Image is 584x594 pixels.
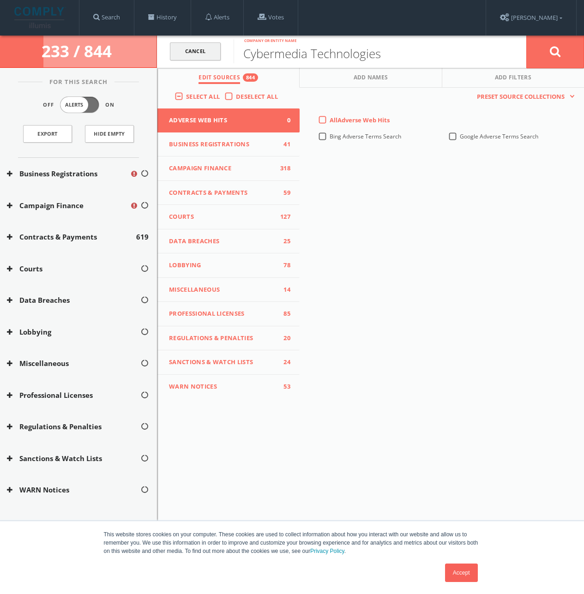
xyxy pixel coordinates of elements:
span: Preset Source Collections [472,92,569,102]
span: All Adverse Web Hits [330,116,390,124]
span: Lobbying [169,261,277,270]
span: 20 [277,334,290,343]
div: 844 [243,73,258,82]
button: WARN Notices [7,485,140,495]
button: Data Breaches [7,295,140,306]
p: This website stores cookies on your computer. These cookies are used to collect information about... [104,530,481,555]
span: Adverse Web Hits [169,116,277,125]
span: 318 [277,164,290,173]
span: Contracts & Payments [169,188,277,198]
span: Google Adverse Terms Search [460,132,538,140]
span: Courts [169,212,277,222]
button: Business Registrations41 [157,132,300,157]
span: Off [43,101,54,109]
span: Select All [186,92,220,101]
span: 25 [277,237,290,246]
button: Contracts & Payments [7,232,136,242]
span: For This Search [42,78,114,87]
button: Contracts & Payments59 [157,181,300,205]
img: illumis [14,7,66,28]
button: Courts [7,264,140,274]
span: 619 [136,232,149,242]
span: Add Filters [495,73,532,84]
button: Preset Source Collections [472,92,575,102]
button: Add Filters [442,68,584,88]
button: Data Breaches25 [157,229,300,254]
button: WARN Notices53 [157,375,300,399]
button: Professional Licenses85 [157,302,300,326]
span: Data Breaches [169,237,277,246]
button: Edit Sources844 [157,68,300,88]
span: 233 / 844 [42,40,115,62]
span: 0 [277,116,290,125]
span: 24 [277,358,290,367]
span: Business Registrations [169,140,277,149]
a: Privacy Policy [310,548,344,554]
button: Add Names [300,68,442,88]
button: Sanctions & Watch Lists24 [157,350,300,375]
span: Add Names [354,73,388,84]
a: Export [23,125,72,143]
button: Professional Licenses [7,390,140,401]
span: Regulations & Penalties [169,334,277,343]
button: Regulations & Penalties [7,421,140,432]
span: Bing Adverse Terms Search [330,132,401,140]
span: 53 [277,382,290,391]
button: Courts127 [157,205,300,229]
span: Edit Sources [199,73,240,84]
span: Sanctions & Watch Lists [169,358,277,367]
a: Accept [445,564,478,582]
span: On [105,101,114,109]
span: Professional Licenses [169,309,277,318]
button: Campaign Finance318 [157,156,300,181]
span: 14 [277,285,290,294]
span: 59 [277,188,290,198]
span: 78 [277,261,290,270]
span: 85 [277,309,290,318]
button: Lobbying78 [157,253,300,278]
button: Campaign Finance [7,200,130,211]
button: Business Registrations [7,168,130,179]
button: Sanctions & Watch Lists [7,453,140,464]
span: Campaign Finance [169,164,277,173]
span: 41 [277,140,290,149]
button: Miscellaneous14 [157,278,300,302]
button: Hide Empty [85,125,134,143]
span: WARN Notices [169,382,277,391]
span: Deselect All [236,92,278,101]
span: Miscellaneous [169,285,277,294]
span: 127 [277,212,290,222]
button: Adverse Web Hits0 [157,108,300,132]
button: Miscellaneous [7,358,140,369]
button: Lobbying [7,327,140,337]
a: Cancel [170,42,221,60]
button: Regulations & Penalties20 [157,326,300,351]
